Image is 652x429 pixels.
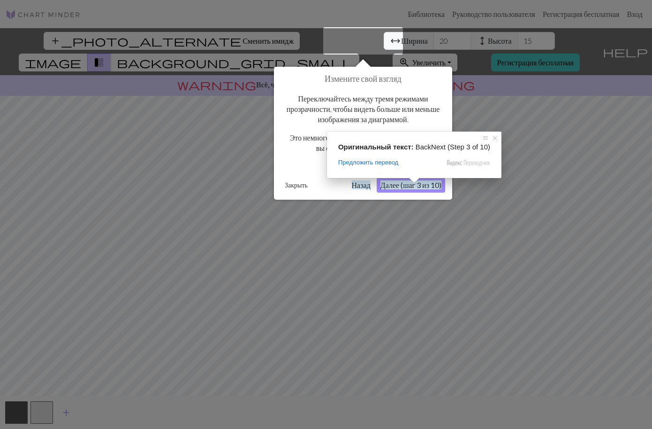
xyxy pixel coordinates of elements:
[416,143,490,151] span: BackNext (Step 3 of 10)
[377,178,445,193] button: Далее (шаг 3 из 10)
[352,180,371,189] ya-tr-span: Назад
[338,143,414,151] span: Оригинальный текст:
[290,133,437,152] ya-tr-span: Это немного похоже на снятие кальки, если бы вы обводили рисунок от руки.
[348,178,374,193] button: Назад
[281,74,445,84] h1: Измените свой взгляд
[380,180,441,189] ya-tr-span: Далее (шаг 3 из 10)
[287,94,440,124] ya-tr-span: Переключайтесь между тремя режимами прозрачности, чтобы видеть больше или меньше изображения за д...
[338,158,398,167] span: Предложить перевод
[274,67,452,200] div: Измените свой взгляд
[281,178,311,192] button: Закрыть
